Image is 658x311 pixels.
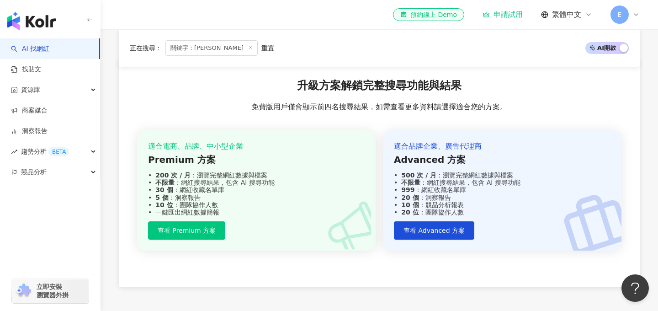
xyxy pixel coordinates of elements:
[11,149,17,155] span: rise
[165,40,258,56] span: 關鍵字：[PERSON_NAME]
[11,65,41,74] a: 找貼文
[401,186,414,193] strong: 999
[483,10,523,19] a: 申請試用
[401,179,420,186] strong: 不限量
[148,201,365,209] div: ：團隊協作人數
[11,106,48,115] a: 商案媒合
[7,12,56,30] img: logo
[155,172,191,179] strong: 200 次 / 月
[21,141,69,162] span: 趨勢分析
[158,227,216,234] span: 查看 Premium 方案
[148,172,365,179] div: ：瀏覽完整網紅數據與檔案
[11,44,49,54] a: searchAI 找網紅
[394,221,474,240] button: 查看 Advanced 方案
[621,274,649,302] iframe: Help Scout Beacon - Open
[148,141,365,151] div: 適合電商、品牌、中小型企業
[21,80,40,100] span: 資源庫
[148,186,365,193] div: ：網紅收藏名單庫
[148,194,365,201] div: ：洞察報告
[297,78,462,94] span: 升級方案解鎖完整搜尋功能與結果
[401,209,419,216] strong: 20 位
[394,209,610,216] div: ：團隊協作人數
[155,186,173,193] strong: 30 個
[393,8,464,21] a: 預約線上 Demo
[148,221,225,240] button: 查看 Premium 方案
[618,10,622,20] span: E
[21,162,47,182] span: 競品分析
[394,194,610,201] div: ：洞察報告
[251,102,507,112] span: 免費版用戶僅會顯示前四名搜尋結果，如需查看更多資料請選擇適合您的方案。
[11,127,48,136] a: 洞察報告
[15,284,32,298] img: chrome extension
[148,209,365,216] div: 一鍵匯出網紅數據簡報
[401,194,419,201] strong: 20 個
[401,201,419,209] strong: 10 個
[403,227,465,234] span: 查看 Advanced 方案
[148,153,365,166] div: Premium 方案
[401,172,436,179] strong: 500 次 / 月
[48,147,69,156] div: BETA
[394,153,610,166] div: Advanced 方案
[394,172,610,179] div: ：瀏覽完整網紅數據與檔案
[552,10,581,20] span: 繁體中文
[148,179,365,186] div: ：網紅搜尋結果，包含 AI 搜尋功能
[37,283,69,299] span: 立即安裝 瀏覽器外掛
[261,44,274,52] div: 重置
[394,186,610,193] div: ：網紅收藏名單庫
[155,201,173,209] strong: 10 位
[155,194,169,201] strong: 5 個
[130,44,162,52] span: 正在搜尋 ：
[12,279,89,303] a: chrome extension立即安裝 瀏覽器外掛
[400,10,457,19] div: 預約線上 Demo
[394,179,610,186] div: ：網紅搜尋結果，包含 AI 搜尋功能
[394,201,610,209] div: ：競品分析報表
[394,141,610,151] div: 適合品牌企業、廣告代理商
[155,179,175,186] strong: 不限量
